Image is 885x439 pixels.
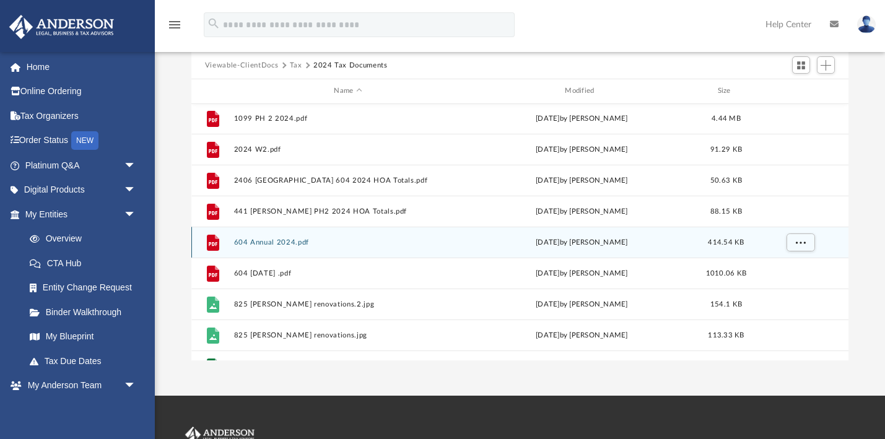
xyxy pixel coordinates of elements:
[817,56,835,74] button: Add
[468,144,696,155] div: [DATE] by [PERSON_NAME]
[17,349,155,373] a: Tax Due Dates
[756,85,843,97] div: id
[710,300,742,307] span: 154.1 KB
[197,85,228,97] div: id
[17,276,155,300] a: Entity Change Request
[792,56,811,74] button: Switch to Grid View
[468,113,696,124] div: [DATE] by [PERSON_NAME]
[207,17,220,30] i: search
[233,238,462,246] button: 604 Annual 2024.pdf
[9,103,155,128] a: Tax Organizers
[9,128,155,154] a: Order StatusNEW
[710,146,742,152] span: 91.29 KB
[233,269,462,277] button: 604 [DATE] .pdf
[233,176,462,185] button: 2406 [GEOGRAPHIC_DATA] 604 2024 HOA Totals.pdf
[124,202,149,227] span: arrow_drop_down
[191,104,848,360] div: grid
[17,227,155,251] a: Overview
[17,251,155,276] a: CTA Hub
[708,331,744,338] span: 113.33 KB
[124,178,149,203] span: arrow_drop_down
[9,54,155,79] a: Home
[857,15,876,33] img: User Pic
[467,85,695,97] div: Modified
[468,175,696,186] div: [DATE] by [PERSON_NAME]
[6,15,118,39] img: Anderson Advisors Platinum Portal
[290,60,302,71] button: Tax
[233,300,462,308] button: 825 [PERSON_NAME] renovations.2.jpg
[712,115,741,121] span: 4.44 MB
[9,178,155,202] a: Digital Productsarrow_drop_down
[468,206,696,217] div: [DATE] by [PERSON_NAME]
[233,146,462,154] button: 2024 W2.pdf
[124,373,149,399] span: arrow_drop_down
[706,269,747,276] span: 1010.06 KB
[17,300,155,324] a: Binder Walkthrough
[205,60,278,71] button: Viewable-ClientDocs
[233,331,462,339] button: 825 [PERSON_NAME] renovations.jpg
[9,202,155,227] a: My Entitiesarrow_drop_down
[233,85,461,97] div: Name
[124,153,149,178] span: arrow_drop_down
[468,267,696,279] div: [DATE] by [PERSON_NAME]
[233,115,462,123] button: 1099 PH 2 2024.pdf
[710,207,742,214] span: 88.15 KB
[701,85,751,97] div: Size
[233,207,462,215] button: 441 [PERSON_NAME] PH2 2024 HOA Totals.pdf
[708,238,744,245] span: 414.54 KB
[710,176,742,183] span: 50.63 KB
[9,373,149,398] a: My Anderson Teamarrow_drop_down
[468,237,696,248] div: [DATE] by [PERSON_NAME]
[468,329,696,341] div: [DATE] by [PERSON_NAME]
[9,153,155,178] a: Platinum Q&Aarrow_drop_down
[71,131,98,150] div: NEW
[9,79,155,104] a: Online Ordering
[167,24,182,32] a: menu
[313,60,388,71] button: 2024 Tax Documents
[167,17,182,32] i: menu
[468,298,696,310] div: [DATE] by [PERSON_NAME]
[17,324,149,349] a: My Blueprint
[787,233,815,251] button: More options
